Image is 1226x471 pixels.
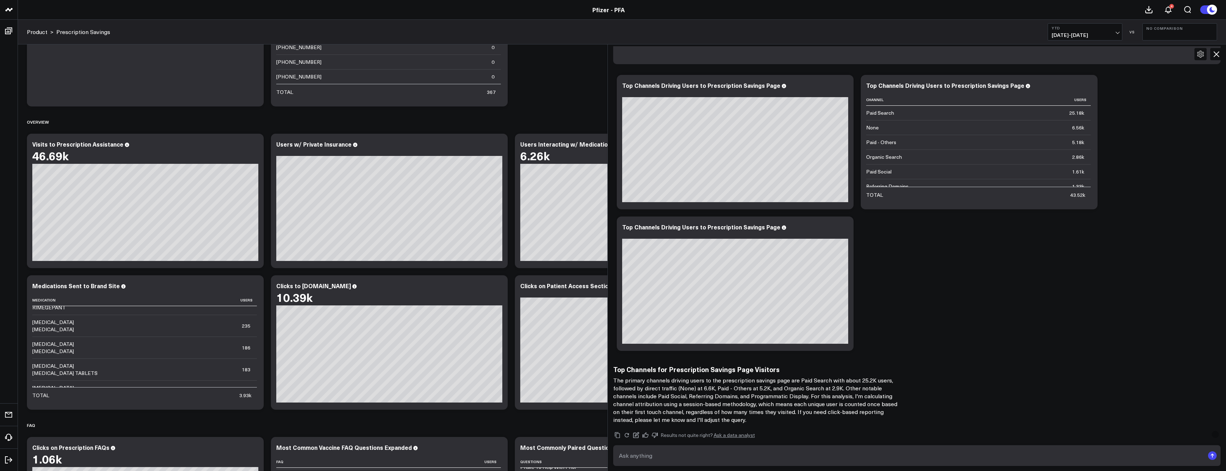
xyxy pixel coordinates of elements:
[27,114,49,130] div: Overview
[1072,153,1084,161] div: 2.86k
[32,282,120,290] div: Medications Sent to Brand Site
[1052,32,1118,38] span: [DATE] - [DATE]
[613,365,900,373] h3: Top Channels for Prescription Savings Page Visitors
[613,431,622,439] button: Copy
[276,291,313,304] div: 10.39k
[613,376,900,424] p: The primary channels driving users to the prescription savings page are Paid Search with about 25...
[866,124,879,131] div: None
[242,344,250,351] div: 186
[866,183,908,190] div: Referring Domains
[32,319,98,333] div: [MEDICAL_DATA] [MEDICAL_DATA]
[661,432,713,438] span: Results not quite right?
[32,341,98,355] div: [MEDICAL_DATA] [MEDICAL_DATA]
[1072,124,1084,131] div: 6.56k
[32,140,123,148] div: Visits to Prescription Assistance
[1146,26,1213,30] b: No Comparison
[866,81,1024,89] div: Top Channels Driving Users to Prescription Savings Page
[239,392,252,399] div: 3.93k
[1069,109,1084,116] div: 25.18k
[276,140,352,148] div: Users w/ Private Insurance
[276,443,412,451] div: Most Common Vaccine FAQ Questions Expanded
[1126,30,1139,34] div: VS
[520,456,592,468] th: Questions
[1052,26,1118,30] b: YTD
[27,28,47,36] a: Product
[492,58,494,66] div: 0
[242,322,250,329] div: 235
[276,456,348,468] th: Faq
[276,58,321,66] div: [PHONE_NUMBER]
[1048,23,1122,41] button: YTD[DATE]-[DATE]
[622,81,780,89] div: Top Channels Driving Users to Prescription Savings Page
[32,443,109,451] div: Clicks on Prescription FAQs
[938,94,1091,106] th: Users
[520,443,616,451] div: Most Commonly Paired Questions
[27,417,35,433] div: FAQ
[1169,4,1174,9] div: 4
[104,294,257,306] th: Users
[1070,191,1085,199] div: 43.52k
[866,168,892,175] div: Paid Social
[714,433,755,438] a: Ask a data analyst
[348,456,501,468] th: Users
[1142,23,1217,41] button: No Comparison
[592,456,745,468] th: Sessions
[1072,168,1084,175] div: 1.61k
[520,282,644,290] div: Clicks on Patient Access Section by Content
[276,89,293,96] div: TOTAL
[32,384,98,406] div: [MEDICAL_DATA] [MEDICAL_DATA] VAGINAL SYSTEM
[242,366,250,373] div: 183
[32,362,98,377] div: [MEDICAL_DATA] [MEDICAL_DATA] TABLETS
[32,452,62,465] div: 1.06k
[32,392,49,399] div: TOTAL
[32,294,104,306] th: Medication
[276,282,351,290] div: Clicks to [DOMAIN_NAME]
[866,153,902,161] div: Organic Search
[56,28,110,36] a: Prescription Savings
[866,139,896,146] div: Paid - Others
[32,149,69,162] div: 46.69k
[866,109,894,116] div: Paid Search
[520,140,642,148] div: Users Interacting w/ Medication Dropdown
[487,89,495,96] div: 367
[492,73,494,80] div: 0
[592,6,625,14] a: Pfizer - PFA
[1072,183,1084,190] div: 1.33k
[27,28,53,36] div: >
[276,44,321,51] div: [PHONE_NUMBER]
[866,191,883,199] div: TOTAL
[492,44,494,51] div: 0
[276,73,321,80] div: [PHONE_NUMBER]
[866,94,938,106] th: Channel
[1072,139,1084,146] div: 5.18k
[622,223,780,231] div: Top Channels Driving Users to Prescription Savings Page
[520,149,550,162] div: 6.26k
